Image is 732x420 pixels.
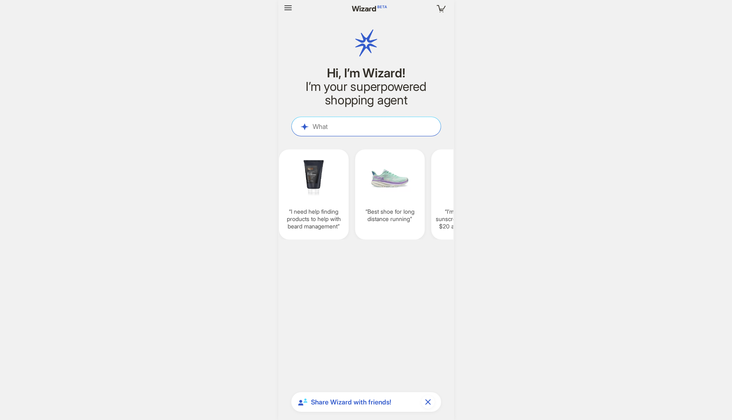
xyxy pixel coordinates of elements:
[358,154,421,201] img: Best%20shoe%20for%20long%20distance%20running-fb89a0c4.png
[291,392,441,412] div: Share Wizard with friends!
[279,149,349,239] div: I need help finding products to help with beard management
[355,149,425,239] div: Best shoe for long distance running
[311,398,418,406] span: Share Wizard with friends!
[291,80,441,107] h2: I’m your superpowered shopping agent
[435,154,498,201] img: I'm%20looking%20for%20a%20sunscreen%20that%20is%20under%2020%20and%20at%20least%20SPF%2050-534dde...
[282,154,345,201] img: I%20need%20help%20finding%20products%20to%20help%20with%20beard%20management-3f522821.png
[431,149,501,239] div: I’m looking for a sunscreen that is under $20 and at least SPF 50+
[435,208,498,230] q: I’m looking for a sunscreen that is under $20 and at least SPF 50+
[291,66,441,80] h1: Hi, I’m Wizard!
[358,208,421,223] q: Best shoe for long distance running
[282,208,345,230] q: I need help finding products to help with beard management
